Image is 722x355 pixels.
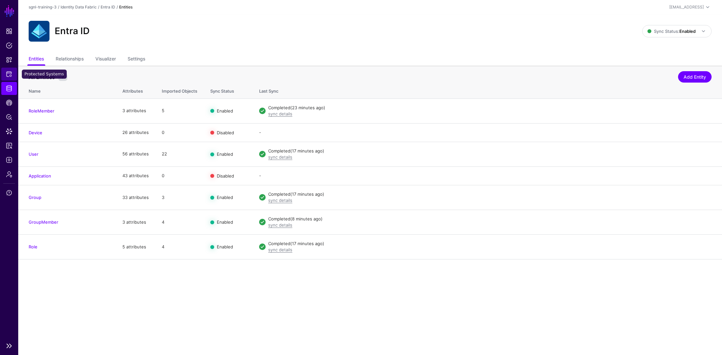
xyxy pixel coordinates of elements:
td: 5 attributes [116,234,155,259]
div: Completed (17 minutes ago) [268,148,712,154]
a: CAEP Hub [1,96,17,109]
app-datasources-item-entities-syncstatus: - [259,173,261,178]
td: 56 attributes [116,142,155,166]
img: svg+xml;base64,PHN2ZyB3aWR0aD0iNjQiIGhlaWdodD0iNjQiIHZpZXdCb3g9IjAgMCA2NCA2NCIgZmlsbD0ibm9uZSIgeG... [29,21,49,42]
span: Logs [6,157,12,163]
td: 26 attributes [116,123,155,142]
a: Entities [29,53,44,66]
a: sgnl-training-3 [29,5,57,9]
a: Policy Lens [1,111,17,124]
td: 0 [155,123,204,142]
a: Entra ID [101,5,115,9]
a: sync details [268,154,292,160]
span: Protected Systems [6,71,12,77]
td: 43 attributes [116,166,155,185]
a: Policies [1,39,17,52]
span: Dashboard [6,28,12,34]
h2: Entra ID [55,26,90,37]
div: / [97,4,101,10]
td: 0 [155,166,204,185]
th: Last Sync [253,82,722,99]
th: Attributes [116,82,155,99]
td: 3 [155,185,204,210]
div: Completed (8 minutes ago) [268,216,712,222]
a: Role [29,244,37,249]
span: Snippets [6,57,12,63]
a: sync details [268,247,292,252]
span: Access Reporting [6,142,12,149]
td: 33 attributes [116,185,155,210]
a: Protected Systems [1,68,17,81]
a: Relationships [56,53,84,66]
a: Add Entity [678,71,712,83]
a: User [29,151,38,157]
span: Admin [6,171,12,177]
div: Protected Systems [22,70,67,79]
a: Visualizer [95,53,116,66]
div: Completed (23 minutes ago) [268,105,712,111]
span: Enabled [217,219,233,225]
a: Application [29,173,51,178]
th: Imported Objects [155,82,204,99]
a: GroupMember [29,219,58,225]
strong: Enabled [679,29,696,34]
span: Policies [6,42,12,49]
span: Enabled [217,195,233,200]
div: Completed (17 minutes ago) [268,191,712,198]
span: Data Lens [6,128,12,135]
a: Access Reporting [1,139,17,152]
a: Dashboard [1,25,17,38]
td: 3 attributes [116,210,155,234]
a: Identity Data Fabric [1,82,17,95]
span: CAEP Hub [6,99,12,106]
th: Name [18,82,116,99]
strong: Entities [119,5,132,9]
a: Snippets [1,53,17,66]
a: sync details [268,111,292,116]
th: Sync Status [204,82,253,99]
a: sync details [268,222,292,228]
a: Admin [1,168,17,181]
span: Identity Data Fabric [6,85,12,92]
a: Settings [128,53,145,66]
a: Group [29,195,41,200]
span: Support [6,190,12,196]
a: Logs [1,153,17,166]
div: / [115,4,119,10]
td: 4 [155,234,204,259]
div: / [57,4,61,10]
td: 4 [155,210,204,234]
div: Completed (17 minutes ago) [268,241,712,247]
span: Disabled [217,130,234,135]
td: 22 [155,142,204,166]
span: Sync Status: [647,29,696,34]
a: Data Lens [1,125,17,138]
div: [EMAIL_ADDRESS] [669,4,704,10]
span: Policy Lens [6,114,12,120]
a: Device [29,130,42,135]
span: Enabled [217,244,233,249]
span: Enabled [217,108,233,113]
a: SGNL [4,4,15,18]
app-datasources-item-entities-syncstatus: - [259,130,261,135]
td: 3 attributes [116,99,155,123]
a: sync details [268,198,292,203]
td: 5 [155,99,204,123]
span: Enabled [217,151,233,157]
a: RoleMember [29,108,54,113]
span: Disabled [217,173,234,178]
a: Identity Data Fabric [61,5,97,9]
